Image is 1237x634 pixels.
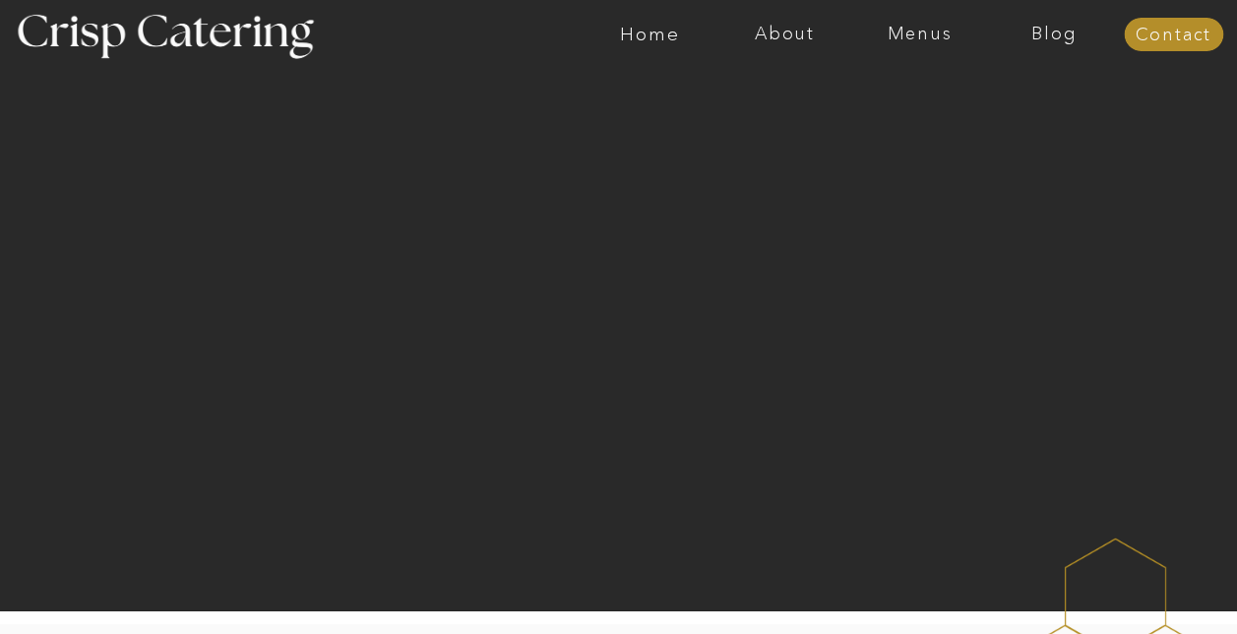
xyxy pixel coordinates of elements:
a: Menus [852,25,987,44]
a: Home [583,25,717,44]
a: Blog [987,25,1122,44]
a: About [717,25,852,44]
iframe: podium webchat widget bubble [1040,536,1237,634]
a: Contact [1124,26,1223,45]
